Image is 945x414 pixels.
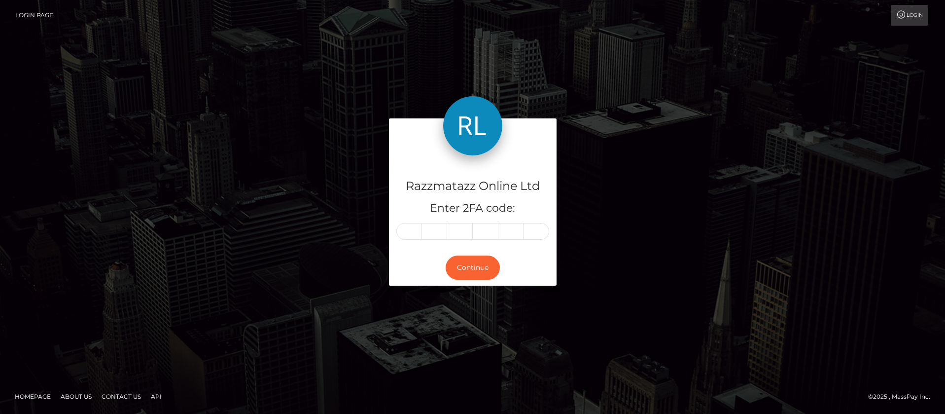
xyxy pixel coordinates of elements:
a: Login Page [15,5,53,26]
h5: Enter 2FA code: [396,201,549,216]
button: Continue [446,256,500,280]
h4: Razzmatazz Online Ltd [396,178,549,195]
a: About Us [57,389,96,404]
img: Razzmatazz Online Ltd [443,96,502,155]
a: Homepage [11,389,55,404]
a: Login [891,5,928,26]
div: © 2025 , MassPay Inc. [868,391,938,402]
a: Contact Us [98,389,145,404]
a: API [147,389,166,404]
